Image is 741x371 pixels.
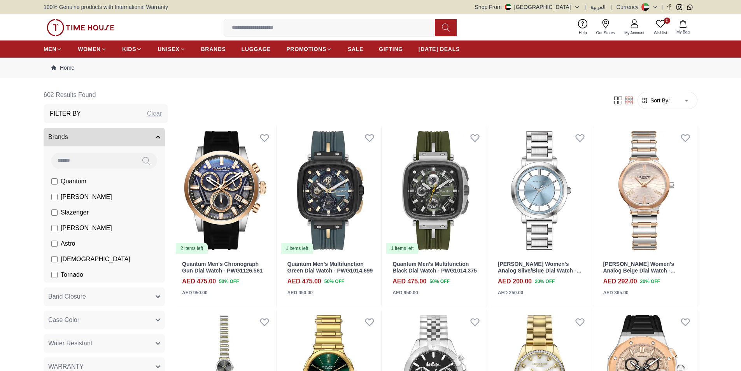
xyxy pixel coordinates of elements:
[61,223,112,233] span: [PERSON_NAME]
[324,278,344,285] span: 50 % OFF
[61,208,89,217] span: Slazenger
[158,45,179,53] span: UNISEX
[498,289,523,296] div: AED 250.00
[666,4,672,10] a: Facebook
[475,3,580,11] button: Shop From[GEOGRAPHIC_DATA]
[61,255,130,264] span: [DEMOGRAPHIC_DATA]
[585,3,586,11] span: |
[44,42,62,56] a: MEN
[603,277,637,286] h4: AED 292.00
[51,178,58,185] input: Quantum
[48,132,68,142] span: Brands
[176,243,208,254] div: 2 items left
[51,225,58,231] input: [PERSON_NAME]
[44,311,165,329] button: Case Color
[51,272,58,278] input: Tornado
[51,256,58,262] input: [DEMOGRAPHIC_DATA]
[122,42,142,56] a: KIDS
[78,42,107,56] a: WOMEN
[392,277,426,286] h4: AED 475.00
[51,194,58,200] input: [PERSON_NAME]
[498,277,532,286] h4: AED 200.00
[419,45,460,53] span: [DATE] DEALS
[385,126,487,255] img: Quantum Men's Multifunction Black Dial Watch - PWG1014.375
[505,4,511,10] img: United Arab Emirates
[61,270,83,280] span: Tornado
[48,339,92,348] span: Water Resistant
[44,3,168,11] span: 100% Genuine products with International Warranty
[44,128,165,146] button: Brands
[286,42,332,56] a: PROMOTIONS
[641,97,670,104] button: Sort By:
[61,192,112,202] span: [PERSON_NAME]
[50,109,81,118] h3: Filter By
[590,3,606,11] button: العربية
[242,45,271,53] span: LUGGAGE
[242,42,271,56] a: LUGGAGE
[51,64,74,72] a: Home
[51,209,58,216] input: Slazenger
[649,97,670,104] span: Sort By:
[44,58,697,78] nav: Breadcrumb
[44,45,56,53] span: MEN
[640,278,660,285] span: 20 % OFF
[385,126,487,255] a: Quantum Men's Multifunction Black Dial Watch - PWG1014.3751 items left
[174,126,276,255] img: Quantum Men's Chronograph Gun Dial Watch - PWG1126.561
[672,18,694,37] button: My Bag
[429,278,449,285] span: 50 % OFF
[603,289,628,296] div: AED 365.00
[44,287,165,306] button: Band Closure
[61,177,86,186] span: Quantum
[490,126,592,255] img: Lee Cooper Women's Analog Slive/Blue Dial Watch - LC08037.300
[182,289,207,296] div: AED 950.00
[617,3,642,11] div: Currency
[287,277,321,286] h4: AED 475.00
[51,241,58,247] input: Astro
[676,4,682,10] a: Instagram
[280,126,382,255] a: Quantum Men's Multifunction Green Dial Watch - PWG1014.6991 items left
[379,42,403,56] a: GIFTING
[392,289,418,296] div: AED 950.00
[61,239,75,248] span: Astro
[621,30,648,36] span: My Account
[576,30,590,36] span: Help
[348,42,363,56] a: SALE
[535,278,555,285] span: 20 % OFF
[78,45,101,53] span: WOMEN
[122,45,136,53] span: KIDS
[147,109,162,118] div: Clear
[182,261,263,274] a: Quantum Men's Chronograph Gun Dial Watch - PWG1126.561
[286,45,326,53] span: PROMOTIONS
[392,261,477,274] a: Quantum Men's Multifunction Black Dial Watch - PWG1014.375
[649,18,672,37] a: 0Wishlist
[281,243,313,254] div: 1 items left
[592,18,620,37] a: Our Stores
[673,29,693,35] span: My Bag
[158,42,185,56] a: UNISEX
[574,18,592,37] a: Help
[201,45,226,53] span: BRANDS
[661,3,663,11] span: |
[287,289,313,296] div: AED 950.00
[498,261,582,280] a: [PERSON_NAME] Women's Analog Slive/Blue Dial Watch - LC08037.300
[664,18,670,24] span: 0
[174,126,276,255] a: Quantum Men's Chronograph Gun Dial Watch - PWG1126.5612 items left
[593,30,618,36] span: Our Stores
[44,86,168,104] h6: 602 Results Found
[219,278,239,285] span: 50 % OFF
[348,45,363,53] span: SALE
[280,126,382,255] img: Quantum Men's Multifunction Green Dial Watch - PWG1014.699
[44,334,165,353] button: Water Resistant
[603,261,676,280] a: [PERSON_NAME] Women's Analog Beige Dial Watch - LC08000.560
[651,30,670,36] span: Wishlist
[47,19,114,36] img: ...
[419,42,460,56] a: [DATE] DEALS
[687,4,693,10] a: Whatsapp
[182,277,216,286] h4: AED 475.00
[287,261,373,274] a: Quantum Men's Multifunction Green Dial Watch - PWG1014.699
[610,3,612,11] span: |
[595,126,697,255] img: Lee Cooper Women's Analog Beige Dial Watch - LC08000.560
